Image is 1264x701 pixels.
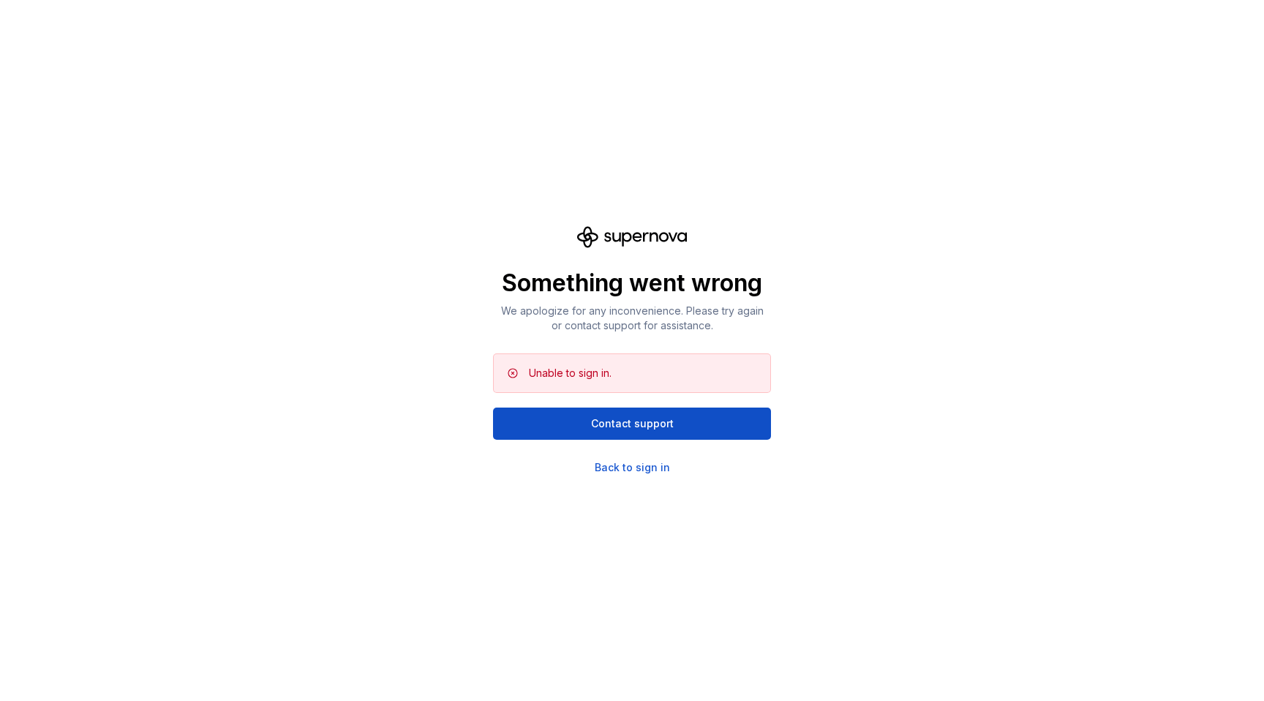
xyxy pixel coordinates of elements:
p: We apologize for any inconvenience. Please try again or contact support for assistance. [493,304,771,333]
button: Contact support [493,408,771,440]
p: Something went wrong [493,269,771,298]
span: Contact support [591,416,674,431]
a: Back to sign in [595,460,670,475]
div: Unable to sign in. [529,366,612,381]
